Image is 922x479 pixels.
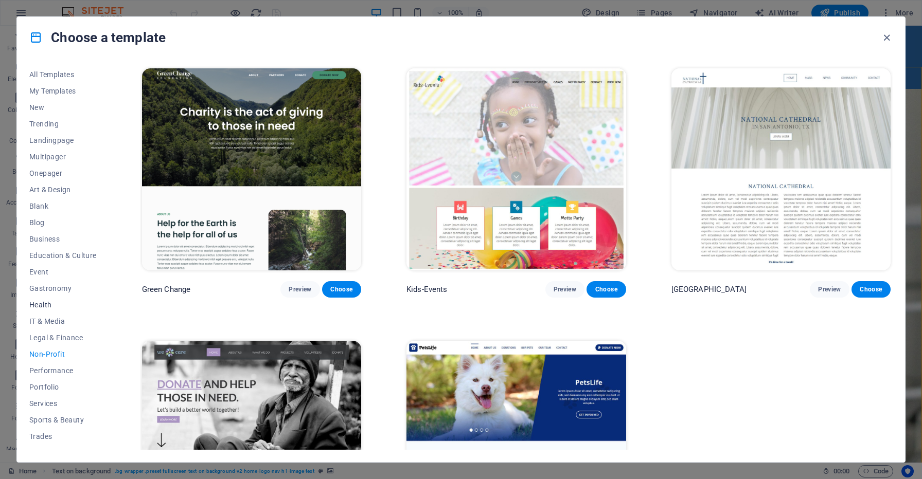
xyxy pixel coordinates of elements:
span: All Templates [29,70,97,79]
span: Gastronomy [29,284,97,292]
button: Trades [29,428,97,445]
span: Blank [29,202,97,210]
span: Services [29,399,97,408]
button: Blank [29,198,97,214]
span: Onepager [29,169,97,177]
button: Portfolio [29,379,97,395]
img: Kids-Events [406,68,626,270]
button: Choose [322,281,361,298]
p: Kids-Events [406,284,448,294]
span: Business [29,235,97,243]
button: Choose [587,281,626,298]
button: Event [29,264,97,280]
span: Health [29,301,97,309]
button: Preview [545,281,584,298]
span: My Templates [29,87,97,95]
h4: Choose a template [29,29,166,46]
button: IT & Media [29,313,97,329]
span: Blog [29,218,97,227]
button: Landingpage [29,132,97,149]
img: National Cathedral [671,68,891,270]
span: Choose [330,285,353,293]
span: Education & Culture [29,251,97,260]
span: Landingpage [29,136,97,144]
button: Services [29,395,97,412]
p: [GEOGRAPHIC_DATA] [671,284,747,294]
button: Health [29,297,97,313]
button: Performance [29,362,97,379]
button: Education & Culture [29,247,97,264]
span: Art & Design [29,186,97,194]
button: New [29,99,97,116]
button: Preview [280,281,320,298]
span: Trending [29,120,97,128]
span: Sports & Beauty [29,416,97,424]
button: Choose [852,281,891,298]
button: Legal & Finance [29,329,97,346]
span: Legal & Finance [29,334,97,342]
span: IT & Media [29,317,97,325]
span: Non-Profit [29,350,97,358]
span: Event [29,268,97,276]
span: Preview [554,285,576,293]
span: Multipager [29,153,97,161]
p: Green Change [142,284,191,294]
button: Non-Profit [29,346,97,362]
button: Multipager [29,149,97,165]
button: Business [29,231,97,247]
span: Choose [595,285,617,293]
button: Onepager [29,165,97,181]
button: My Templates [29,83,97,99]
button: Art & Design [29,181,97,198]
button: Blog [29,214,97,231]
span: Preview [818,285,841,293]
button: Trending [29,116,97,132]
img: Green Change [142,68,361,270]
span: Preview [289,285,311,293]
button: Preview [810,281,849,298]
span: Choose [860,285,882,293]
span: Trades [29,432,97,440]
span: New [29,103,97,112]
button: All Templates [29,66,97,83]
button: Travel [29,445,97,461]
span: Portfolio [29,383,97,391]
span: Travel [29,449,97,457]
span: Performance [29,366,97,375]
button: Gastronomy [29,280,97,297]
button: Sports & Beauty [29,412,97,428]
